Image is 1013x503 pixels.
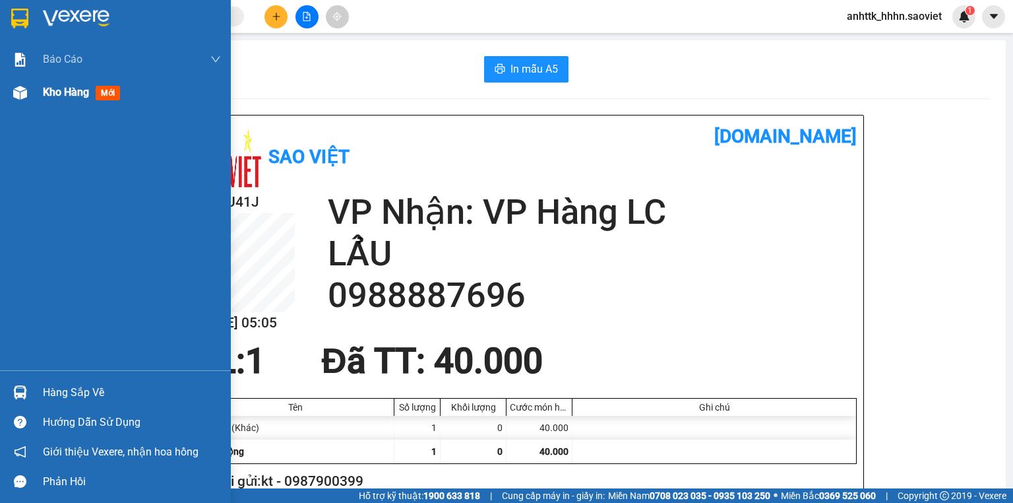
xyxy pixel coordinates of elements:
[966,6,975,15] sup: 1
[497,446,503,457] span: 0
[11,9,28,28] img: logo-vxr
[43,383,221,403] div: Hàng sắp về
[13,386,27,399] img: warehouse-icon
[774,493,778,498] span: ⚪️
[43,86,89,98] span: Kho hàng
[940,491,949,500] span: copyright
[510,61,558,77] span: In mẫu A5
[321,341,542,382] span: Đã TT : 40.000
[714,125,857,147] b: [DOMAIN_NAME]
[196,191,295,213] h2: IFDGU41J
[326,5,349,28] button: aim
[502,488,605,503] span: Cung cấp máy in - giấy in:
[43,444,199,460] span: Giới thiệu Vexere, nhận hoa hồng
[359,488,480,503] span: Hỗ trợ kỹ thuật:
[576,402,853,413] div: Ghi chú
[96,86,120,100] span: mới
[200,402,390,413] div: Tên
[394,416,441,440] div: 1
[444,402,503,413] div: Khối lượng
[196,312,295,334] h2: [DATE] 05:05
[958,11,970,22] img: icon-new-feature
[423,490,480,501] strong: 1900 633 818
[328,233,857,275] h2: LẨU
[988,11,1000,22] span: caret-down
[886,488,888,503] span: |
[328,275,857,316] h2: 0988887696
[967,6,972,15] span: 1
[510,402,568,413] div: Cước món hàng
[484,56,568,83] button: printerIn mẫu A5
[490,488,492,503] span: |
[836,8,952,24] span: anhttk_hhhn.saoviet
[608,488,770,503] span: Miền Nam
[13,86,27,100] img: warehouse-icon
[295,5,319,28] button: file-add
[441,416,506,440] div: 0
[245,341,265,382] span: 1
[43,472,221,492] div: Phản hồi
[495,63,505,76] span: printer
[210,54,221,65] span: down
[14,446,26,458] span: notification
[539,446,568,457] span: 40.000
[264,5,288,28] button: plus
[302,12,311,21] span: file-add
[43,413,221,432] div: Hướng dẫn sử dụng
[506,416,572,440] div: 40.000
[14,475,26,488] span: message
[272,12,281,21] span: plus
[431,446,437,457] span: 1
[398,402,437,413] div: Số lượng
[14,416,26,428] span: question-circle
[196,471,851,492] h2: Người gửi: kt - 0987900399
[197,416,394,440] div: bọc bìa (Khác)
[332,12,342,21] span: aim
[13,53,27,67] img: solution-icon
[268,146,350,168] b: Sao Việt
[328,191,857,233] h2: VP Nhận: VP Hàng LC
[781,488,876,503] span: Miền Bắc
[982,5,1005,28] button: caret-down
[43,51,82,67] span: Báo cáo
[650,490,770,501] strong: 0708 023 035 - 0935 103 250
[819,490,876,501] strong: 0369 525 060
